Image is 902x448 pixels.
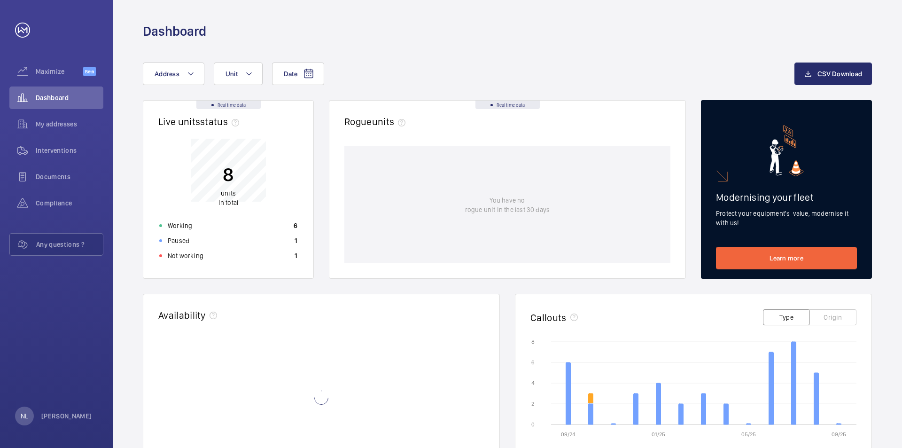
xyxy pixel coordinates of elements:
span: Compliance [36,198,103,208]
button: Date [272,63,324,85]
text: 0 [531,421,535,428]
span: units [372,116,410,127]
p: NL [21,411,28,421]
p: Paused [168,236,189,245]
span: units [221,189,236,197]
p: You have no rogue unit in the last 30 days [465,196,550,214]
span: status [200,116,243,127]
span: Date [284,70,297,78]
text: 6 [531,359,535,366]
p: [PERSON_NAME] [41,411,92,421]
img: marketing-card.svg [770,125,804,176]
span: Dashboard [36,93,103,102]
p: 6 [294,221,297,230]
h2: Callouts [530,312,567,323]
a: Learn more [716,247,857,269]
button: Unit [214,63,263,85]
button: Address [143,63,204,85]
p: Not working [168,251,203,260]
h2: Live units [158,116,243,127]
text: 09/24 [561,431,575,438]
text: 05/25 [741,431,756,438]
h1: Dashboard [143,23,206,40]
span: Interventions [36,146,103,155]
text: 4 [531,380,535,386]
span: Unit [225,70,238,78]
h2: Availability [158,309,206,321]
div: Real time data [475,101,540,109]
button: Type [763,309,810,325]
button: CSV Download [794,63,872,85]
h2: Rogue [344,116,409,127]
p: in total [218,189,238,207]
p: 1 [295,236,297,245]
span: Any questions ? [36,240,103,249]
span: Address [155,70,179,78]
div: Real time data [196,101,261,109]
p: Protect your equipment's value, modernise it with us! [716,209,857,228]
span: My addresses [36,119,103,129]
span: CSV Download [817,70,862,78]
text: 8 [531,338,535,345]
span: Beta [83,67,96,76]
text: 2 [531,401,534,407]
span: Maximize [36,67,83,76]
p: Working [168,221,192,230]
text: 01/25 [652,431,665,438]
h2: Modernising your fleet [716,191,857,203]
span: Documents [36,172,103,181]
button: Origin [809,309,856,325]
p: 1 [295,251,297,260]
p: 8 [218,163,238,186]
text: 09/25 [832,431,846,438]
